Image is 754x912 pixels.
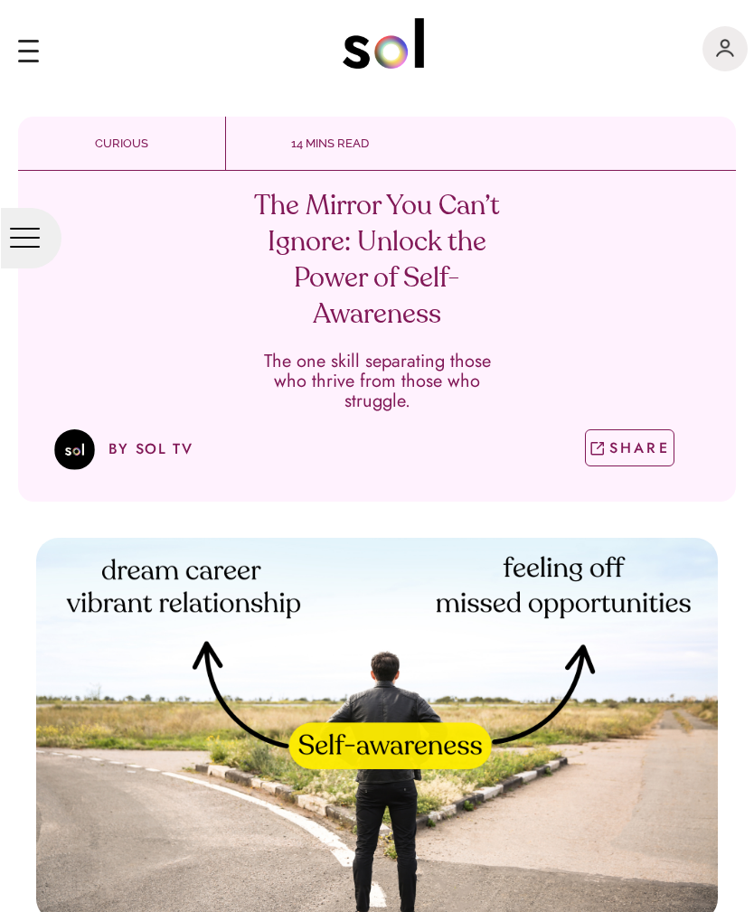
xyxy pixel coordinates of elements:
[585,429,674,466] button: SHARE
[244,189,511,334] h1: The Mirror You Can’t Ignore: Unlock the Power of Self-Awareness
[343,18,424,69] img: logo
[18,135,225,153] p: CURIOUS
[716,39,734,57] img: logo
[108,438,193,461] p: BY SOL TV
[246,352,508,411] p: The one skill separating those who thrive from those who struggle.
[226,135,434,153] p: 14 MINS READ
[609,437,670,458] p: SHARE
